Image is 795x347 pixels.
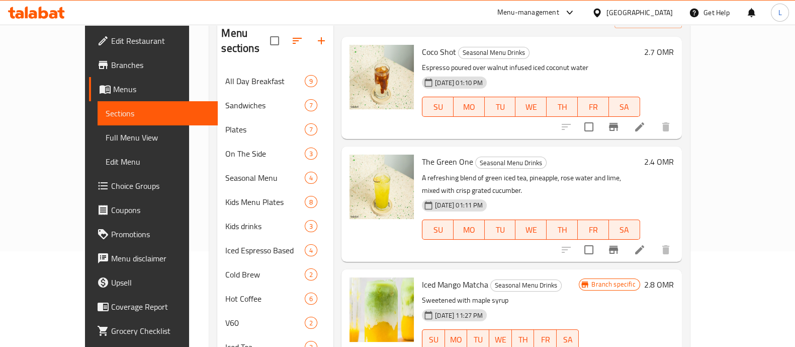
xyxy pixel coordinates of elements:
[217,69,333,93] div: All Day Breakfast9
[422,154,473,169] span: The Green One
[305,222,317,231] span: 3
[349,155,414,219] img: The Green One
[489,223,512,237] span: TU
[98,150,218,174] a: Edit Menu
[422,294,579,307] p: Sweetened with maple syrup
[225,99,305,111] span: Sandwiches
[305,123,317,135] div: items
[89,174,218,198] a: Choice Groups
[422,44,456,59] span: Coco Shot
[89,270,218,295] a: Upsell
[582,100,605,114] span: FR
[89,295,218,319] a: Coverage Report
[225,317,305,329] span: V60
[217,166,333,190] div: Seasonal Menu4
[217,311,333,335] div: V602
[89,319,218,343] a: Grocery Checklist
[422,220,454,240] button: SU
[475,157,547,169] div: Seasonal Menu Drinks
[634,121,646,133] a: Edit menu item
[422,61,640,74] p: Espresso poured over walnut infused iced coconut water
[305,77,317,86] span: 9
[561,332,575,347] span: SA
[305,148,317,160] div: items
[111,325,210,337] span: Grocery Checklist
[113,83,210,95] span: Menus
[225,148,305,160] span: On The Side
[654,238,678,262] button: delete
[490,280,562,292] div: Seasonal Menu Drinks
[454,97,485,117] button: MO
[578,239,599,260] span: Select to update
[98,125,218,150] a: Full Menu View
[225,75,305,87] span: All Day Breakfast
[519,100,543,114] span: WE
[519,223,543,237] span: WE
[309,29,333,53] button: Add section
[89,246,218,270] a: Menu disclaimer
[644,277,674,292] h6: 2.8 OMR
[305,270,317,280] span: 2
[106,131,210,144] span: Full Menu View
[601,238,626,262] button: Branch-specific-item
[225,123,305,135] span: Plates
[634,244,646,256] a: Edit menu item
[106,107,210,119] span: Sections
[305,173,317,183] span: 4
[285,29,309,53] span: Sort sections
[225,268,305,281] div: Cold Brew
[476,157,546,169] span: Seasonal Menu Drinks
[422,277,488,292] span: Iced Mango Matcha
[217,142,333,166] div: On The Side3
[578,116,599,137] span: Select to update
[601,115,626,139] button: Branch-specific-item
[225,196,305,208] span: Kids Menu Plates
[111,252,210,264] span: Menu disclaimer
[106,156,210,168] span: Edit Menu
[493,332,507,347] span: WE
[426,332,440,347] span: SU
[217,287,333,311] div: Hot Coffee6
[609,97,640,117] button: SA
[578,220,609,240] button: FR
[305,294,317,304] span: 6
[225,293,305,305] span: Hot Coffee
[431,200,487,210] span: [DATE] 01:11 PM
[89,77,218,101] a: Menus
[426,223,450,237] span: SU
[305,149,317,159] span: 3
[587,280,639,289] span: Branch specific
[305,293,317,305] div: items
[225,220,305,232] span: Kids drinks
[422,97,454,117] button: SU
[111,276,210,289] span: Upsell
[89,53,218,77] a: Branches
[449,332,463,347] span: MO
[515,97,547,117] button: WE
[547,97,578,117] button: TH
[111,35,210,47] span: Edit Restaurant
[305,197,317,207] span: 8
[349,277,414,342] img: Iced Mango Matcha
[422,172,640,197] p: A refreshing blend of green iced tea, pineapple, rose water and lime, mixed with crisp grated cuc...
[305,75,317,87] div: items
[111,204,210,216] span: Coupons
[111,301,210,313] span: Coverage Report
[217,117,333,142] div: Plates7
[305,318,317,328] span: 2
[582,223,605,237] span: FR
[609,220,640,240] button: SA
[217,214,333,238] div: Kids drinks3
[111,180,210,192] span: Choice Groups
[551,100,574,114] span: TH
[305,125,317,134] span: 7
[459,47,529,58] span: Seasonal Menu Drinks
[217,190,333,214] div: Kids Menu Plates8
[516,332,530,347] span: TH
